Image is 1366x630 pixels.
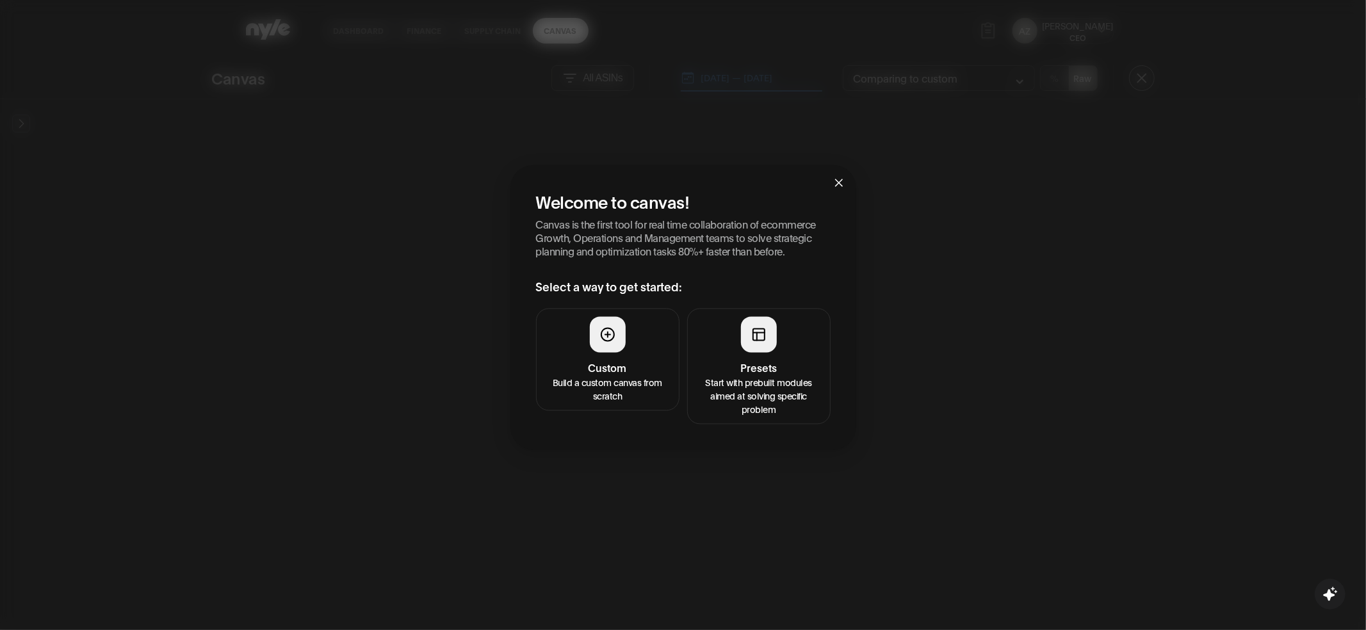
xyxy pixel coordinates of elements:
p: Build a custom canvas from scratch [544,376,671,403]
p: Start with prebuilt modules aimed at solving specific problem [695,376,822,416]
h3: Select a way to get started: [536,279,831,296]
span: close [834,178,844,188]
button: PresetsStart with prebuilt modules aimed at solving specific problem [687,309,831,424]
h4: Custom [544,360,671,376]
p: Canvas is the first tool for real time collaboration of ecommerce Growth, Operations and Manageme... [536,218,831,258]
h2: Welcome to canvas! [536,191,831,213]
button: CustomBuild a custom canvas from scratch [536,309,679,411]
button: Close [822,165,856,200]
h4: Presets [695,360,822,376]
